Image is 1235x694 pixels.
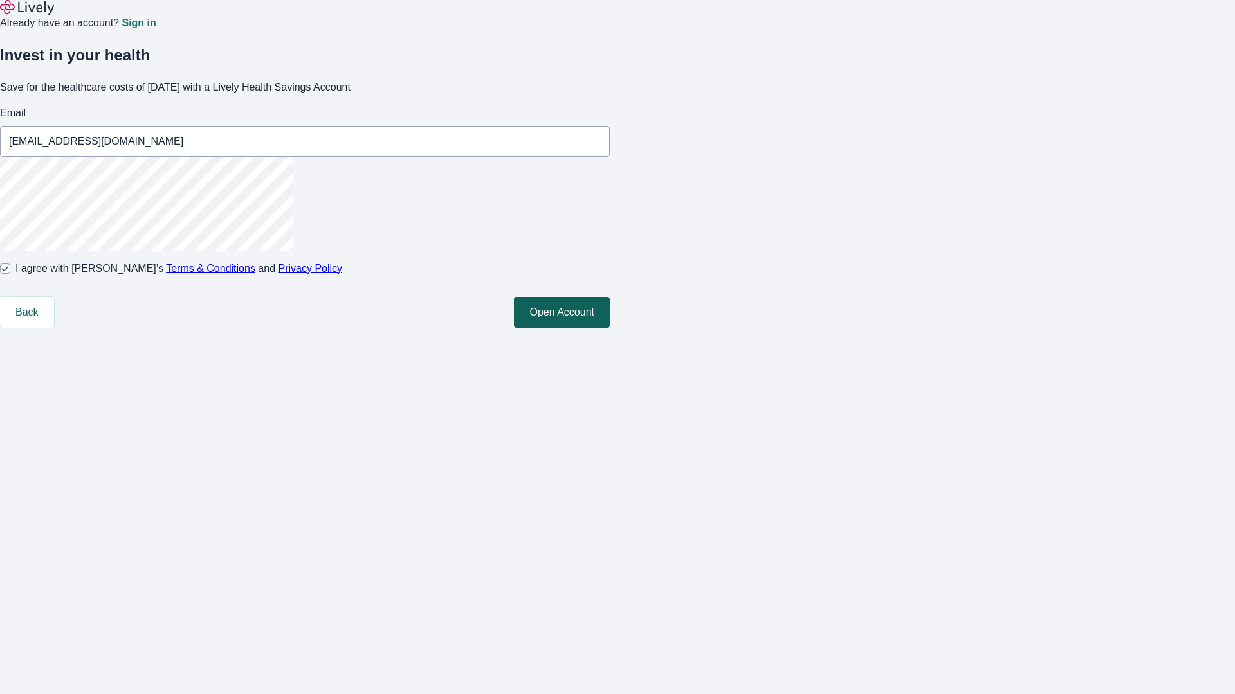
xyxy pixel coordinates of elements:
[122,18,156,28] a: Sign in
[15,261,342,276] span: I agree with [PERSON_NAME]’s and
[279,263,343,274] a: Privacy Policy
[166,263,255,274] a: Terms & Conditions
[514,297,610,328] button: Open Account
